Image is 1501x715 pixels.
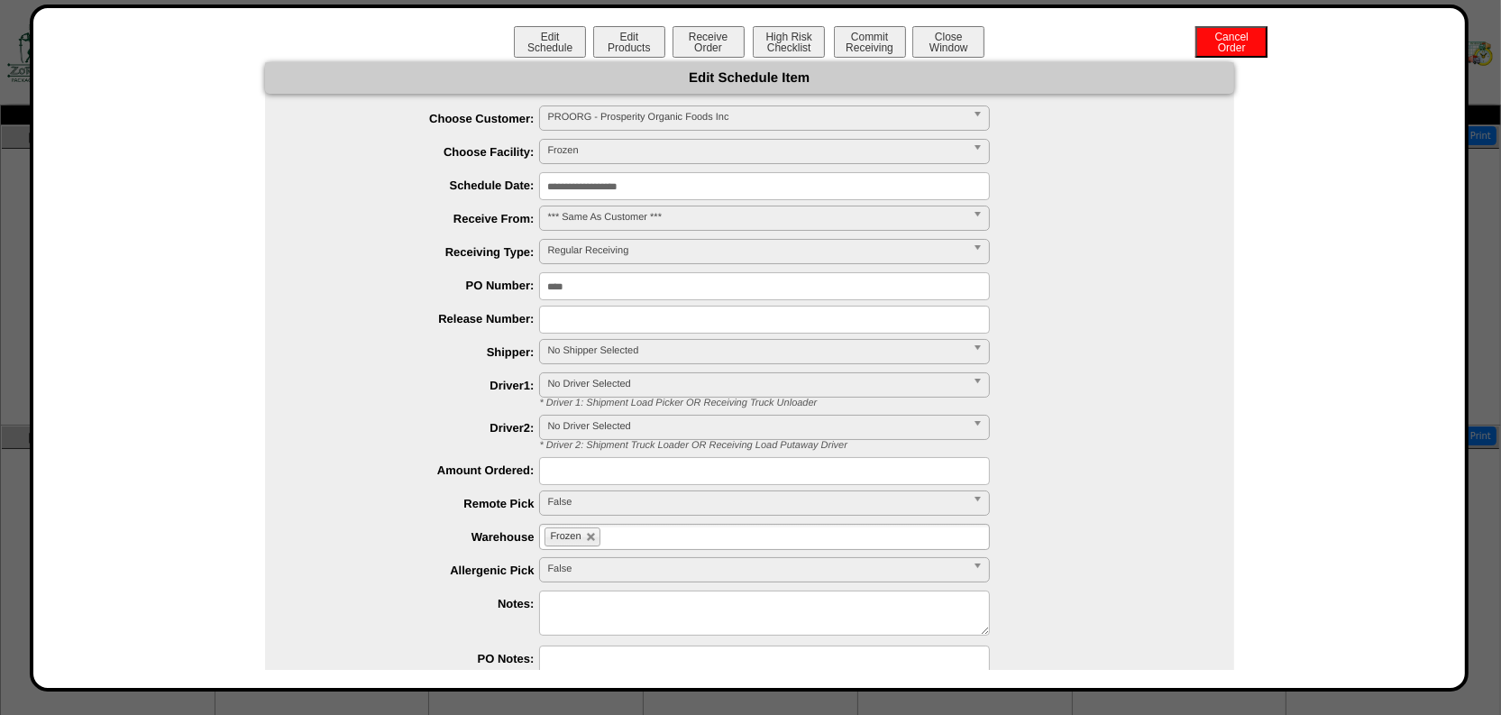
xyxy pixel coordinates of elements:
span: No Shipper Selected [547,340,966,362]
div: * Driver 2: Shipment Truck Loader OR Receiving Load Putaway Driver [526,440,1234,451]
div: Edit Schedule Item [265,62,1234,94]
span: Regular Receiving [547,240,966,261]
label: PO Notes: [301,652,540,665]
label: Amount Ordered: [301,463,540,477]
label: Remote Pick [301,497,540,510]
label: Shipper: [301,345,540,359]
div: * Driver 1: Shipment Load Picker OR Receiving Truck Unloader [526,398,1234,408]
button: ReceiveOrder [673,26,745,58]
label: Choose Facility: [301,145,540,159]
label: Allergenic Pick [301,564,540,577]
span: False [547,558,966,580]
label: Schedule Date: [301,179,540,192]
label: Choose Customer: [301,112,540,125]
button: CancelOrder [1195,26,1268,58]
a: High RiskChecklist [751,41,829,54]
label: Receiving Type: [301,245,540,259]
span: Frozen [547,140,966,161]
span: PROORG - Prosperity Organic Foods Inc [547,106,966,128]
span: False [547,491,966,513]
button: CommitReceiving [834,26,906,58]
button: CloseWindow [912,26,984,58]
label: Release Number: [301,312,540,325]
label: Driver1: [301,379,540,392]
label: Driver2: [301,421,540,435]
label: PO Number: [301,279,540,292]
span: No Driver Selected [547,416,966,437]
label: Receive From: [301,212,540,225]
button: EditSchedule [514,26,586,58]
label: Notes: [301,597,540,610]
span: No Driver Selected [547,373,966,395]
a: CloseWindow [911,41,986,54]
label: Warehouse [301,530,540,544]
button: EditProducts [593,26,665,58]
span: Frozen [550,531,581,542]
button: High RiskChecklist [753,26,825,58]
